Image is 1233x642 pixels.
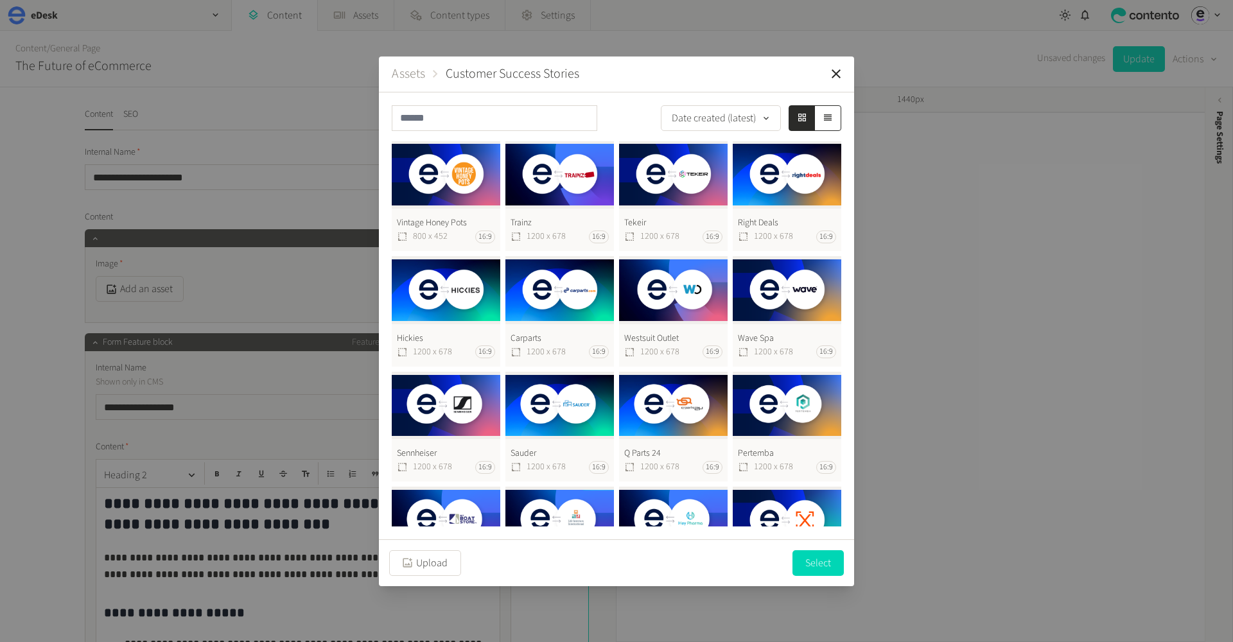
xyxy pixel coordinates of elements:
[392,64,425,83] button: Assets
[661,105,781,131] button: Date created (latest)
[792,550,844,576] button: Select
[446,64,579,83] button: Customer Success Stories
[389,550,461,576] button: Upload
